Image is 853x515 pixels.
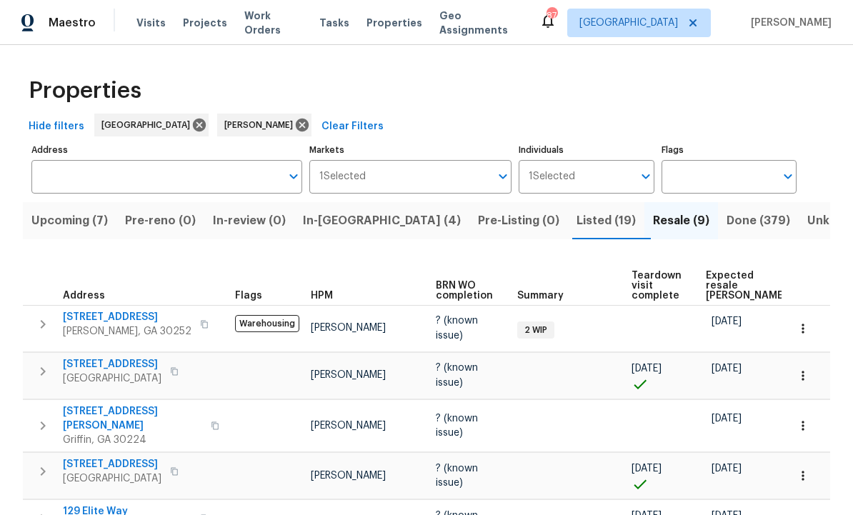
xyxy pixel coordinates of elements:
[706,271,787,301] span: Expected resale [PERSON_NAME]
[316,114,389,140] button: Clear Filters
[478,211,559,231] span: Pre-Listing (0)
[712,464,742,474] span: [DATE]
[311,323,386,333] span: [PERSON_NAME]
[745,16,832,30] span: [PERSON_NAME]
[577,211,636,231] span: Listed (19)
[632,464,662,474] span: [DATE]
[319,171,366,183] span: 1 Selected
[319,18,349,28] span: Tasks
[436,464,478,488] span: ? (known issue)
[49,16,96,30] span: Maestro
[727,211,790,231] span: Done (379)
[519,146,654,154] label: Individuals
[31,211,108,231] span: Upcoming (7)
[311,471,386,481] span: [PERSON_NAME]
[712,316,742,326] span: [DATE]
[712,414,742,424] span: [DATE]
[436,281,493,301] span: BRN WO completion
[632,364,662,374] span: [DATE]
[29,84,141,98] span: Properties
[632,271,682,301] span: Teardown visit complete
[284,166,304,186] button: Open
[244,9,302,37] span: Work Orders
[653,211,709,231] span: Resale (9)
[311,370,386,380] span: [PERSON_NAME]
[63,404,202,433] span: [STREET_ADDRESS][PERSON_NAME]
[63,371,161,386] span: [GEOGRAPHIC_DATA]
[63,291,105,301] span: Address
[63,324,191,339] span: [PERSON_NAME], GA 30252
[309,146,512,154] label: Markets
[63,471,161,486] span: [GEOGRAPHIC_DATA]
[547,9,557,23] div: 87
[436,414,478,438] span: ? (known issue)
[712,364,742,374] span: [DATE]
[224,118,299,132] span: [PERSON_NAME]
[94,114,209,136] div: [GEOGRAPHIC_DATA]
[311,421,386,431] span: [PERSON_NAME]
[366,16,422,30] span: Properties
[439,9,522,37] span: Geo Assignments
[235,291,262,301] span: Flags
[436,363,478,387] span: ? (known issue)
[235,315,299,332] span: Warehousing
[183,16,227,30] span: Projects
[662,146,797,154] label: Flags
[517,291,564,301] span: Summary
[31,146,302,154] label: Address
[303,211,461,231] span: In-[GEOGRAPHIC_DATA] (4)
[529,171,575,183] span: 1 Selected
[519,324,553,336] span: 2 WIP
[29,118,84,136] span: Hide filters
[101,118,196,132] span: [GEOGRAPHIC_DATA]
[63,357,161,371] span: [STREET_ADDRESS]
[778,166,798,186] button: Open
[321,118,384,136] span: Clear Filters
[636,166,656,186] button: Open
[63,457,161,471] span: [STREET_ADDRESS]
[136,16,166,30] span: Visits
[23,114,90,140] button: Hide filters
[125,211,196,231] span: Pre-reno (0)
[436,316,478,340] span: ? (known issue)
[213,211,286,231] span: In-review (0)
[493,166,513,186] button: Open
[63,433,202,447] span: Griffin, GA 30224
[63,310,191,324] span: [STREET_ADDRESS]
[217,114,311,136] div: [PERSON_NAME]
[311,291,333,301] span: HPM
[579,16,678,30] span: [GEOGRAPHIC_DATA]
